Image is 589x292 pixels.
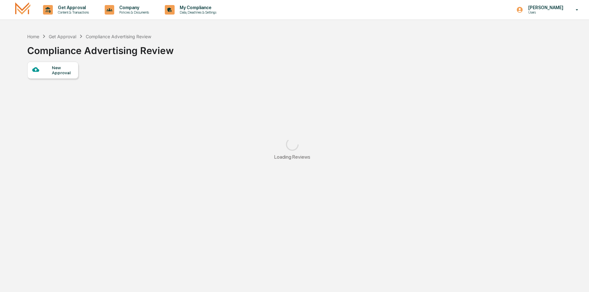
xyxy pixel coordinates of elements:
[175,10,220,15] p: Data, Deadlines & Settings
[27,40,174,56] div: Compliance Advertising Review
[27,34,39,39] div: Home
[523,5,567,10] p: [PERSON_NAME]
[53,10,92,15] p: Content & Transactions
[175,5,220,10] p: My Compliance
[114,5,152,10] p: Company
[53,5,92,10] p: Get Approval
[274,154,310,160] div: Loading Reviews
[49,34,76,39] div: Get Approval
[52,65,73,75] div: New Approval
[15,2,30,17] img: logo
[86,34,151,39] div: Compliance Advertising Review
[114,10,152,15] p: Policies & Documents
[523,10,567,15] p: Users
